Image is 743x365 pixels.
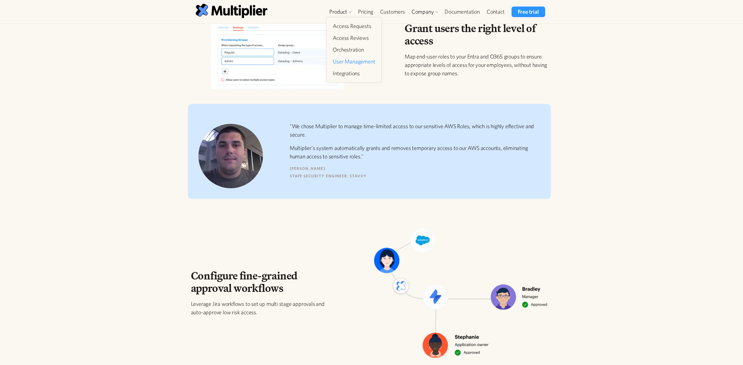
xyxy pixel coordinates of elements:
a: Integrations [330,68,378,79]
div: Product [329,8,347,16]
a: Access Reviews [330,32,378,44]
span: Grant users the right level of access [405,20,536,49]
p: "We chose Multiplier to manage time-limited access to our sensitive AWS Roles, which is highly ef... [290,122,536,139]
a: Access Requests [330,21,378,32]
p: Leverage Jira workflows to set up multi stage approvals and auto-approve low risk access. [191,300,334,316]
p: Map end-user roles to your Entra and O365 groups to ensure appropriate levels of access for your ... [405,52,547,77]
div: Product [326,7,355,17]
a: Documentation [441,7,483,17]
div: Company [412,8,434,16]
a: Free trial [512,7,545,17]
a: Pricing [355,7,377,17]
a: Customers [377,7,408,17]
a: Orchestration [330,44,378,55]
strong: [PERSON_NAME] [290,166,325,171]
h2: Configure fine-grained approval workflows [191,269,334,295]
p: Multiplier's system automatically grants and removes temporary access to our AWS accounts, elimin... [290,144,536,161]
h6: staff security engineer, stavvy [290,173,536,179]
div: Company [408,7,441,17]
a: User Management [330,56,378,67]
nav: Product [326,17,382,82]
a: Contact [483,7,508,17]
